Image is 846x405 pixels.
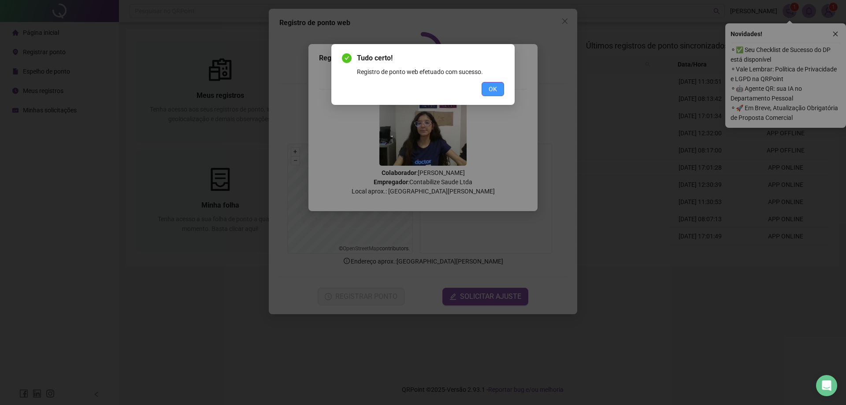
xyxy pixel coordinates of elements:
button: OK [482,82,504,96]
div: Registro de ponto web efetuado com sucesso. [357,67,504,77]
span: Tudo certo! [357,53,504,63]
span: check-circle [342,53,352,63]
div: Open Intercom Messenger [816,375,837,396]
span: OK [489,84,497,94]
